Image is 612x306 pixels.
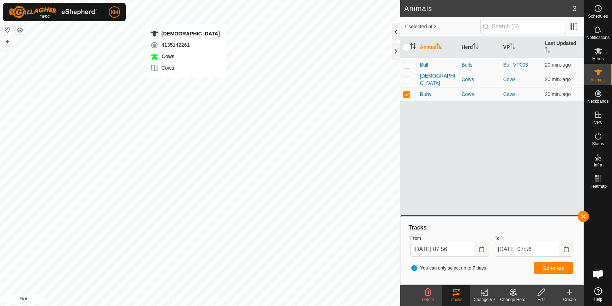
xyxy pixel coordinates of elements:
span: Ruby [420,91,432,98]
span: Oct 8, 2025, 7:36 AM [545,76,571,82]
div: [DEMOGRAPHIC_DATA] [150,29,220,38]
h2: Animals [404,4,573,13]
div: Change VP [470,296,499,303]
a: Cows [503,76,516,82]
label: To [495,235,573,242]
span: Heatmap [589,184,607,188]
span: 1 selected of 3 [404,23,480,30]
input: Search (S) [480,19,566,34]
div: Bulls [461,61,498,69]
span: VPs [594,120,602,125]
span: KM [111,8,118,16]
a: Privacy Policy [172,297,199,303]
button: Reset Map [3,25,12,34]
div: Tracks [408,223,576,232]
a: Bull-VP003 [503,62,528,68]
button: – [3,46,12,55]
th: Animal [417,37,459,58]
span: [DEMOGRAPHIC_DATA] [420,72,456,87]
span: Generate [543,265,565,271]
div: Edit [527,296,555,303]
button: Map Layers [16,26,24,34]
div: Cows [461,76,498,83]
a: Cows [503,91,516,97]
span: Bull [420,61,428,69]
button: Generate [534,262,573,274]
span: Oct 8, 2025, 7:36 AM [545,62,571,68]
span: Oct 8, 2025, 7:36 AM [545,91,571,97]
span: Notifications [586,35,610,40]
p-sorticon: Activate to sort [473,44,478,50]
a: Contact Us [207,297,228,303]
a: Help [584,284,612,304]
div: Cows [150,64,220,72]
span: Status [592,142,604,146]
p-sorticon: Activate to sort [545,48,550,54]
button: Choose Date [475,242,489,257]
span: Help [594,297,602,301]
p-sorticon: Activate to sort [436,44,442,50]
th: VP [500,37,542,58]
img: Gallagher Logo [8,6,97,18]
button: Choose Date [559,242,573,257]
th: Herd [459,37,500,58]
span: Cows [160,53,175,59]
div: Cows [461,91,498,98]
div: Open chat [588,263,609,285]
span: You can only select up to 7 days [410,265,486,272]
div: Create [555,296,584,303]
label: From [410,235,489,242]
span: Delete [422,297,434,302]
span: Neckbands [587,99,608,103]
button: + [3,37,12,46]
div: Tracks [442,296,470,303]
span: 3 [573,3,577,14]
div: 4135142261 [150,41,220,49]
span: Herds [592,57,603,61]
p-sorticon: Activate to sort [410,44,416,50]
span: Infra [594,163,602,167]
p-sorticon: Activate to sort [510,44,515,50]
span: Schedules [588,14,608,18]
div: Change Herd [499,296,527,303]
span: Animals [590,78,606,82]
th: Last Updated [542,37,584,58]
